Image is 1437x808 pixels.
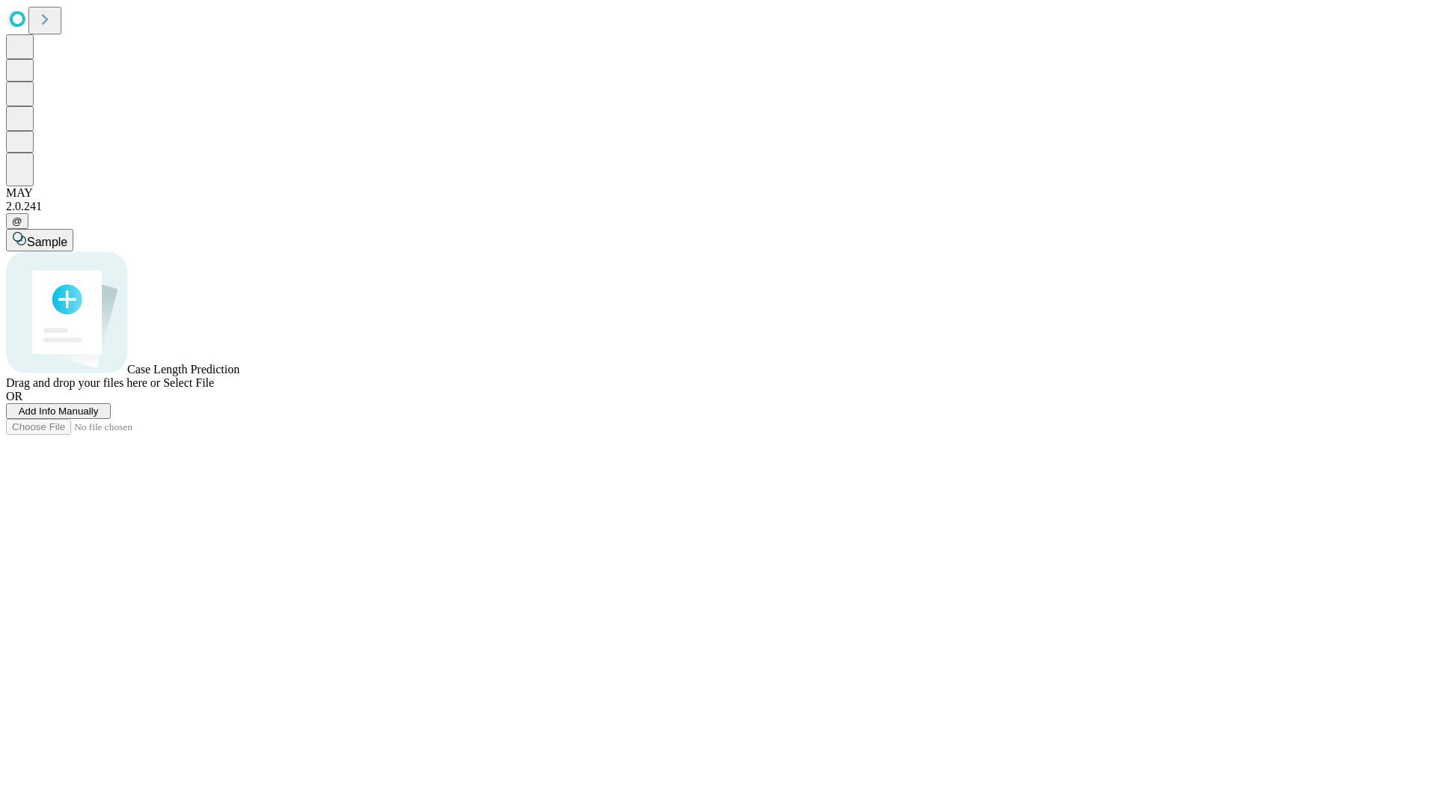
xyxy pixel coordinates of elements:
div: 2.0.241 [6,200,1431,213]
button: Add Info Manually [6,403,111,419]
button: @ [6,213,28,229]
span: OR [6,390,22,403]
div: MAY [6,186,1431,200]
button: Sample [6,229,73,251]
span: Drag and drop your files here or [6,376,160,389]
span: Case Length Prediction [127,363,239,376]
span: Sample [27,236,67,248]
span: @ [12,215,22,227]
span: Add Info Manually [19,405,99,417]
span: Select File [163,376,214,389]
